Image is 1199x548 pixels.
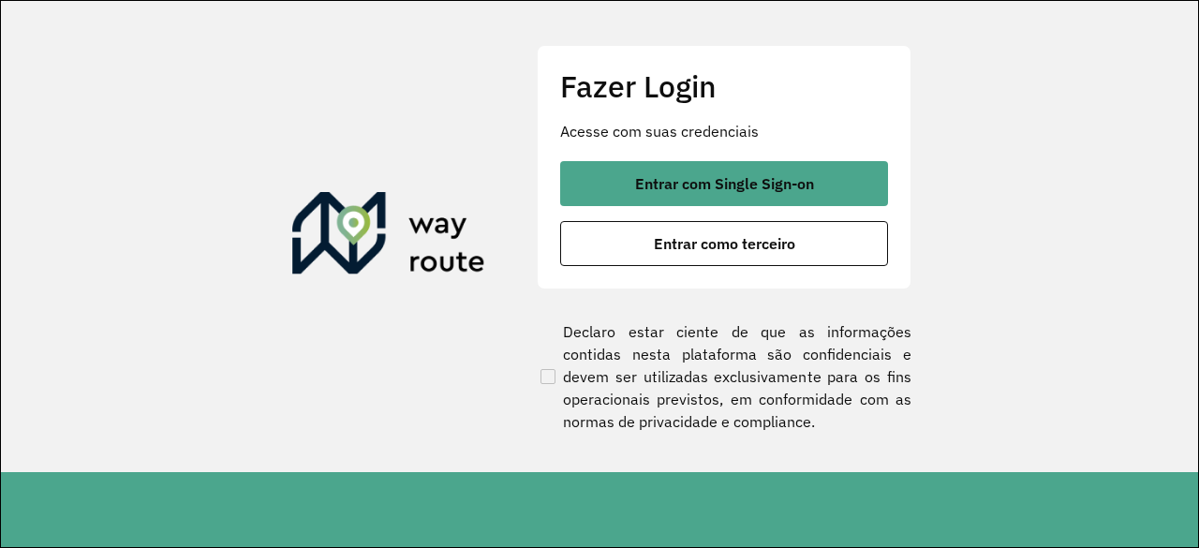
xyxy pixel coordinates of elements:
[635,176,814,191] span: Entrar com Single Sign-on
[654,236,795,251] span: Entrar como terceiro
[560,68,888,104] h2: Fazer Login
[560,221,888,266] button: button
[537,320,911,433] label: Declaro estar ciente de que as informações contidas nesta plataforma são confidenciais e devem se...
[560,120,888,142] p: Acesse com suas credenciais
[292,192,485,282] img: Roteirizador AmbevTech
[560,161,888,206] button: button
